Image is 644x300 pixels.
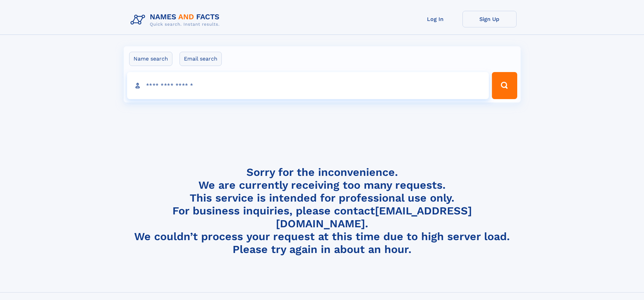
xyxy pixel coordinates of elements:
[462,11,517,27] a: Sign Up
[127,72,489,99] input: search input
[128,166,517,256] h4: Sorry for the inconvenience. We are currently receiving too many requests. This service is intend...
[492,72,517,99] button: Search Button
[128,11,225,29] img: Logo Names and Facts
[408,11,462,27] a: Log In
[180,52,222,66] label: Email search
[129,52,172,66] label: Name search
[276,204,472,230] a: [EMAIL_ADDRESS][DOMAIN_NAME]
